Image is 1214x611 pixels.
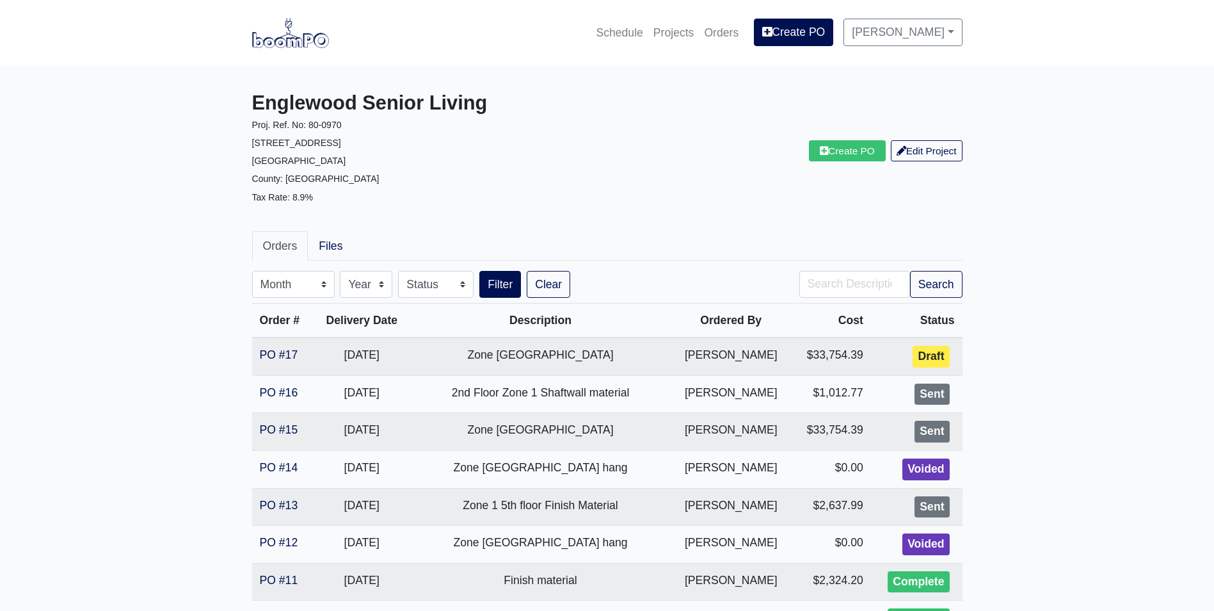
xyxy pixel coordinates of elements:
[314,450,410,488] td: [DATE]
[671,338,791,375] td: [PERSON_NAME]
[809,140,886,161] a: Create PO
[410,526,671,564] td: Zone [GEOGRAPHIC_DATA] hang
[791,488,871,526] td: $2,637.99
[252,174,379,184] small: County: [GEOGRAPHIC_DATA]
[260,461,298,474] a: PO #14
[260,536,298,549] a: PO #12
[314,304,410,338] th: Delivery Date
[314,563,410,601] td: [DATE]
[671,526,791,564] td: [PERSON_NAME]
[252,156,346,166] small: [GEOGRAPHIC_DATA]
[914,421,949,443] div: Sent
[791,413,871,451] td: $33,754.39
[799,271,910,298] input: Search
[591,19,648,47] a: Schedule
[308,231,353,261] a: Files
[671,375,791,413] td: [PERSON_NAME]
[910,271,962,298] button: Search
[791,563,871,601] td: $2,324.20
[252,192,313,202] small: Tax Rate: 8.9%
[252,231,308,261] a: Orders
[314,413,410,451] td: [DATE]
[891,140,962,161] a: Edit Project
[671,488,791,526] td: [PERSON_NAME]
[791,450,871,488] td: $0.00
[260,499,298,512] a: PO #13
[252,120,342,130] small: Proj. Ref. No: 80-0970
[410,450,671,488] td: Zone [GEOGRAPHIC_DATA] hang
[527,271,570,298] a: Clear
[843,19,962,45] a: [PERSON_NAME]
[410,563,671,601] td: Finish material
[671,413,791,451] td: [PERSON_NAME]
[902,534,949,555] div: Voided
[410,375,671,413] td: 2nd Floor Zone 1 Shaftwall material
[314,375,410,413] td: [DATE]
[314,488,410,526] td: [DATE]
[410,304,671,338] th: Description
[252,18,329,47] img: boomPO
[260,386,298,399] a: PO #16
[410,338,671,375] td: Zone [GEOGRAPHIC_DATA]
[410,413,671,451] td: Zone [GEOGRAPHIC_DATA]
[913,346,949,368] div: Draft
[410,488,671,526] td: Zone 1 5th floor Finish Material
[791,338,871,375] td: $33,754.39
[252,138,341,148] small: [STREET_ADDRESS]
[888,571,949,593] div: Complete
[252,304,314,338] th: Order #
[260,348,298,361] a: PO #17
[314,526,410,564] td: [DATE]
[671,304,791,338] th: Ordered By
[479,271,521,298] button: Filter
[671,450,791,488] td: [PERSON_NAME]
[314,338,410,375] td: [DATE]
[902,459,949,480] div: Voided
[252,92,598,115] h3: Englewood Senior Living
[671,563,791,601] td: [PERSON_NAME]
[754,19,833,45] a: Create PO
[648,19,699,47] a: Projects
[791,304,871,338] th: Cost
[699,19,744,47] a: Orders
[871,304,962,338] th: Status
[914,384,949,405] div: Sent
[914,496,949,518] div: Sent
[791,526,871,564] td: $0.00
[791,375,871,413] td: $1,012.77
[260,574,298,587] a: PO #11
[260,423,298,436] a: PO #15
